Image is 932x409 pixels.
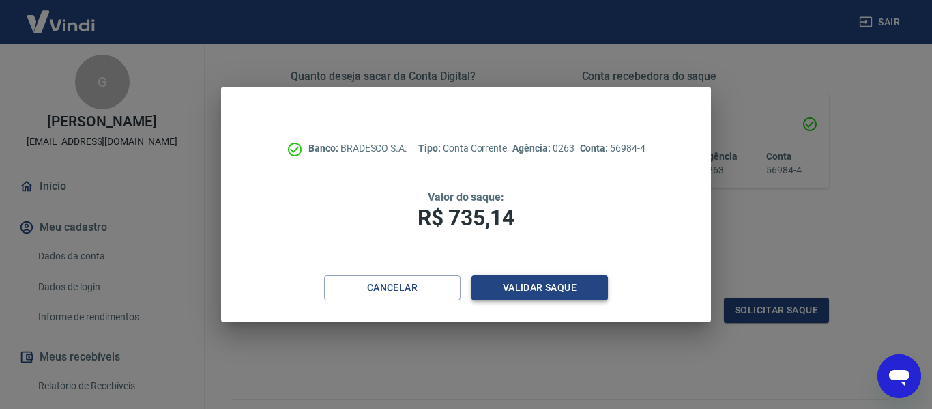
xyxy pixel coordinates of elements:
[877,354,921,398] iframe: Botão para abrir a janela de mensagens
[580,143,611,154] span: Conta:
[308,141,407,156] p: BRADESCO S.A.
[324,275,461,300] button: Cancelar
[308,143,340,154] span: Banco:
[580,141,645,156] p: 56984-4
[471,275,608,300] button: Validar saque
[418,141,507,156] p: Conta Corrente
[428,191,504,203] span: Valor do saque:
[418,205,514,231] span: R$ 735,14
[512,141,574,156] p: 0263
[512,143,553,154] span: Agência:
[418,143,443,154] span: Tipo:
